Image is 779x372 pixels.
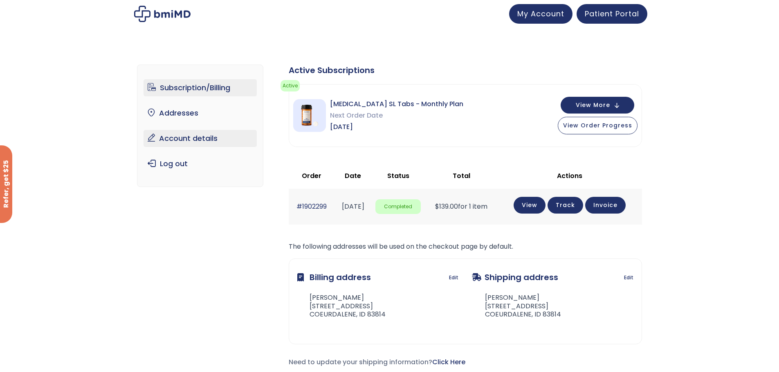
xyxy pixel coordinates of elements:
[289,357,465,367] span: Need to update your shipping information?
[561,97,634,114] button: View More
[432,357,465,367] a: Click Here
[472,294,561,319] address: [PERSON_NAME] [STREET_ADDRESS] COEURDALENE, ID 83814
[375,199,421,214] span: Completed
[577,4,647,24] a: Patient Portal
[387,171,409,180] span: Status
[144,79,257,96] a: Subscription/Billing
[296,202,327,211] a: #1902299
[281,80,300,91] span: Active
[330,110,463,121] span: Next Order Date
[137,65,263,187] nav: Account pages
[302,171,321,180] span: Order
[558,117,638,134] button: View Order Progress
[144,130,257,147] a: Account details
[330,121,463,133] span: [DATE]
[453,171,470,180] span: Total
[345,171,361,180] span: Date
[585,9,639,19] span: Patient Portal
[585,197,626,214] a: Invoice
[144,155,257,172] a: Log out
[134,6,191,22] img: My account
[330,98,463,110] span: [MEDICAL_DATA] SL Tabs - Monthly Plan
[472,267,558,287] h3: Shipping address
[342,202,364,211] time: [DATE]
[514,197,546,214] a: View
[289,241,642,252] p: The following addresses will be used on the checkout page by default.
[548,197,583,214] a: Track
[435,202,439,211] span: $
[297,267,371,287] h3: Billing address
[624,272,633,283] a: Edit
[425,189,498,224] td: for 1 item
[509,4,572,24] a: My Account
[557,171,582,180] span: Actions
[563,121,632,129] span: View Order Progress
[576,102,610,108] span: View More
[517,9,564,19] span: My Account
[449,272,458,283] a: Edit
[297,294,386,319] address: [PERSON_NAME] [STREET_ADDRESS] COEURDALENE, ID 83814
[289,65,642,76] div: Active Subscriptions
[435,202,458,211] span: 139.00
[144,105,257,122] a: Addresses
